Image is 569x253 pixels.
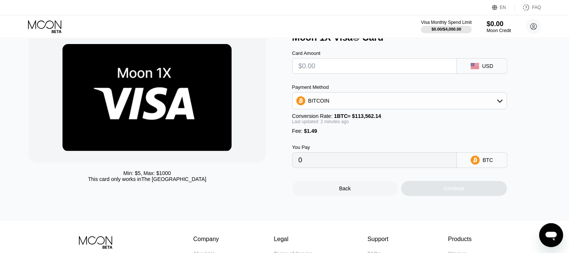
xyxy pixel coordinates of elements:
input: $0.00 [299,59,450,74]
div: Last updated: 2 minutes ago [292,119,507,124]
div: Legal [274,236,313,243]
div: $0.00 [487,20,511,28]
div: $0.00 / $4,000.00 [431,27,461,31]
div: You Pay [292,144,457,150]
div: Conversion Rate: [292,113,507,119]
div: Fee : [292,128,507,134]
div: USD [482,63,493,69]
div: FAQ [515,4,541,11]
div: Payment Method [292,84,507,90]
div: Support [367,236,393,243]
div: Back [339,185,351,191]
div: Min: $ 5 , Max: $ 1000 [123,170,171,176]
div: BTC [483,157,493,163]
div: FAQ [532,5,541,10]
div: EN [500,5,506,10]
span: 1 BTC ≈ $113,562.14 [334,113,381,119]
div: Card Amount [292,50,457,56]
div: BITCOIN [308,98,330,104]
div: Visa Monthly Spend Limit [421,20,471,25]
div: BITCOIN [293,93,507,108]
div: Visa Monthly Spend Limit$0.00/$4,000.00 [421,20,471,33]
div: This card only works in The [GEOGRAPHIC_DATA] [88,176,206,182]
div: Company [193,236,219,243]
div: Moon Credit [487,28,511,33]
div: EN [492,4,515,11]
div: $0.00Moon Credit [487,20,511,33]
iframe: Button to launch messaging window [539,223,563,247]
div: Products [448,236,471,243]
div: Back [292,181,398,196]
span: $1.49 [304,128,317,134]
